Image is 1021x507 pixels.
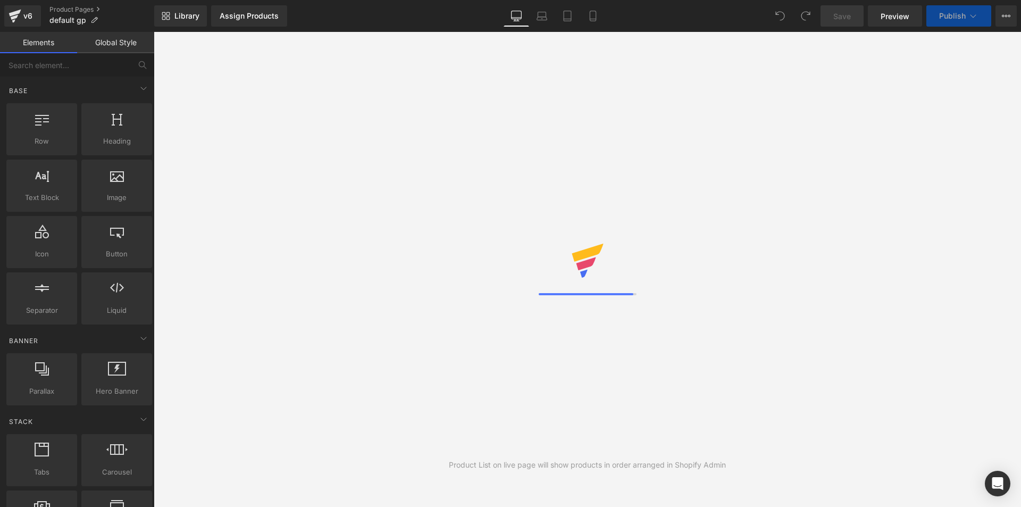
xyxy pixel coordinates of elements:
span: Liquid [85,305,149,316]
span: Parallax [10,386,74,397]
a: v6 [4,5,41,27]
span: Button [85,248,149,260]
div: Open Intercom Messenger [985,471,1010,496]
span: Publish [939,12,966,20]
span: Hero Banner [85,386,149,397]
span: Stack [8,417,34,427]
a: Product Pages [49,5,154,14]
a: New Library [154,5,207,27]
button: Undo [769,5,791,27]
a: Laptop [529,5,555,27]
div: v6 [21,9,35,23]
a: Mobile [580,5,606,27]
span: Tabs [10,467,74,478]
span: Heading [85,136,149,147]
a: Tablet [555,5,580,27]
span: Banner [8,336,39,346]
div: Assign Products [220,12,279,20]
span: Carousel [85,467,149,478]
span: Icon [10,248,74,260]
button: Redo [795,5,816,27]
button: More [995,5,1017,27]
span: Save [833,11,851,22]
a: Preview [868,5,922,27]
a: Global Style [77,32,154,53]
span: default gp [49,16,86,24]
span: Base [8,86,29,96]
span: Preview [881,11,909,22]
button: Publish [926,5,991,27]
span: Library [174,11,199,21]
a: Desktop [504,5,529,27]
div: Product List on live page will show products in order arranged in Shopify Admin [449,459,726,471]
span: Image [85,192,149,203]
span: Row [10,136,74,147]
span: Separator [10,305,74,316]
span: Text Block [10,192,74,203]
